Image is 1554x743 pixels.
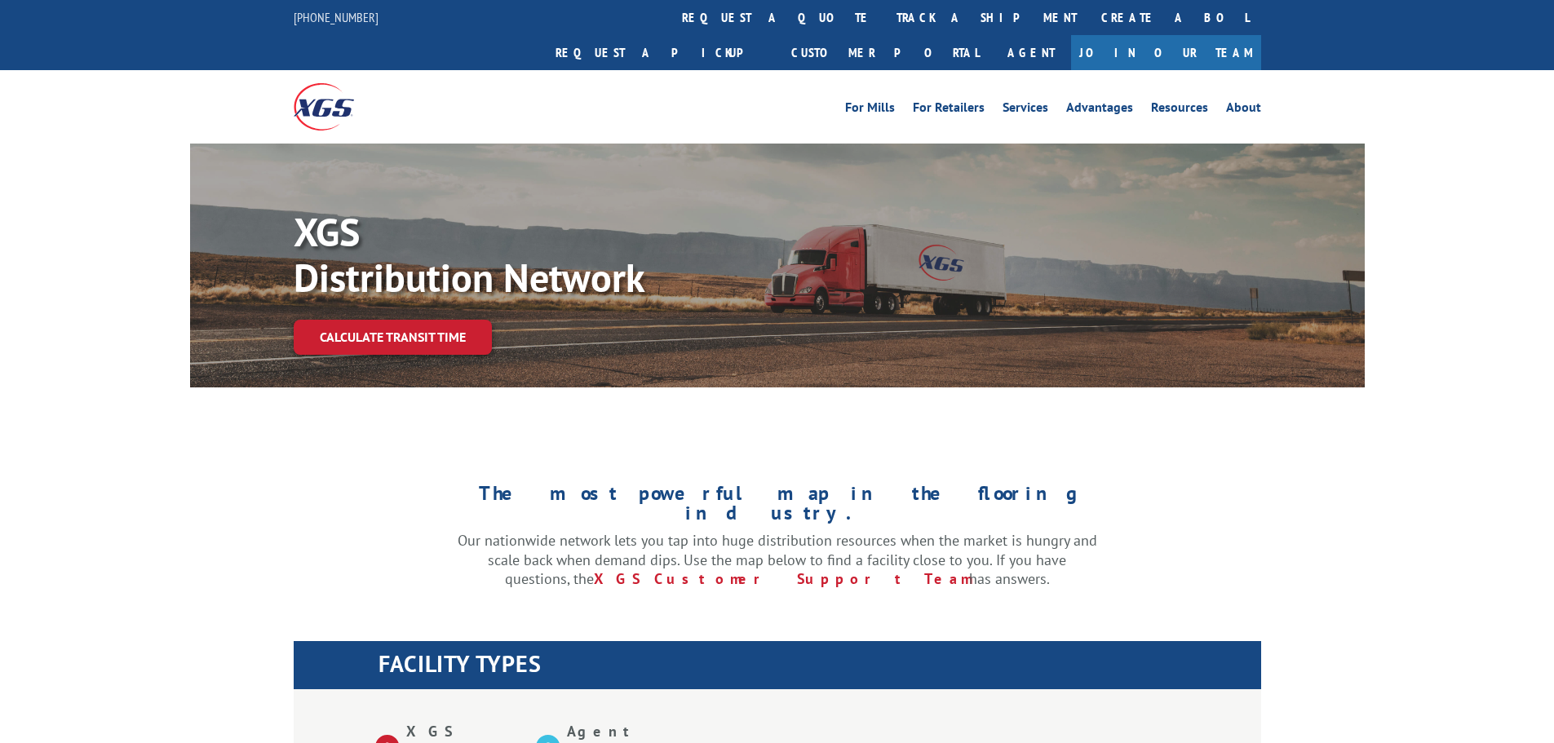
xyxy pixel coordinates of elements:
[294,9,379,25] a: [PHONE_NUMBER]
[379,652,1261,683] h1: FACILITY TYPES
[991,35,1071,70] a: Agent
[1071,35,1261,70] a: Join Our Team
[779,35,991,70] a: Customer Portal
[845,101,895,119] a: For Mills
[1151,101,1208,119] a: Resources
[594,569,969,588] a: XGS Customer Support Team
[913,101,985,119] a: For Retailers
[1003,101,1048,119] a: Services
[294,320,492,355] a: Calculate transit time
[1066,101,1133,119] a: Advantages
[543,35,779,70] a: Request a pickup
[1226,101,1261,119] a: About
[458,531,1097,589] p: Our nationwide network lets you tap into huge distribution resources when the market is hungry an...
[294,209,783,300] p: XGS Distribution Network
[458,484,1097,531] h1: The most powerful map in the flooring industry.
